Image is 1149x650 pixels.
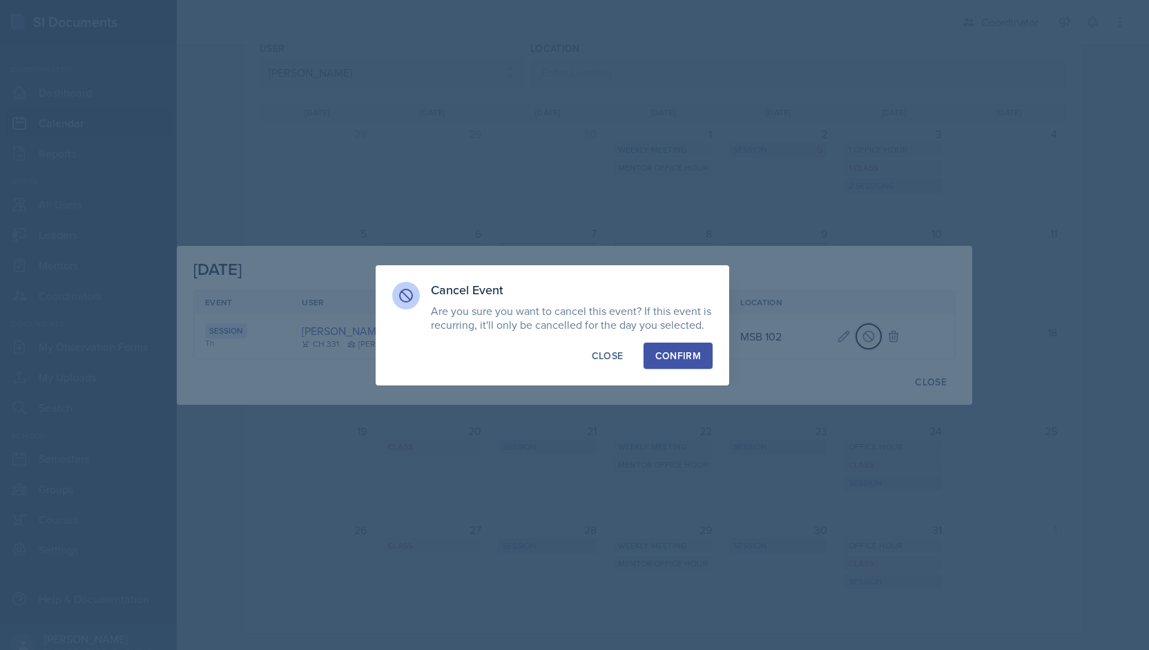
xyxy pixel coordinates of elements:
h3: Cancel Event [431,282,713,298]
div: Close [592,349,624,363]
div: Confirm [655,349,701,363]
p: Are you sure you want to cancel this event? If this event is recurring, it'll only be cancelled f... [431,304,713,332]
button: Confirm [644,343,713,369]
button: Close [580,343,635,369]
